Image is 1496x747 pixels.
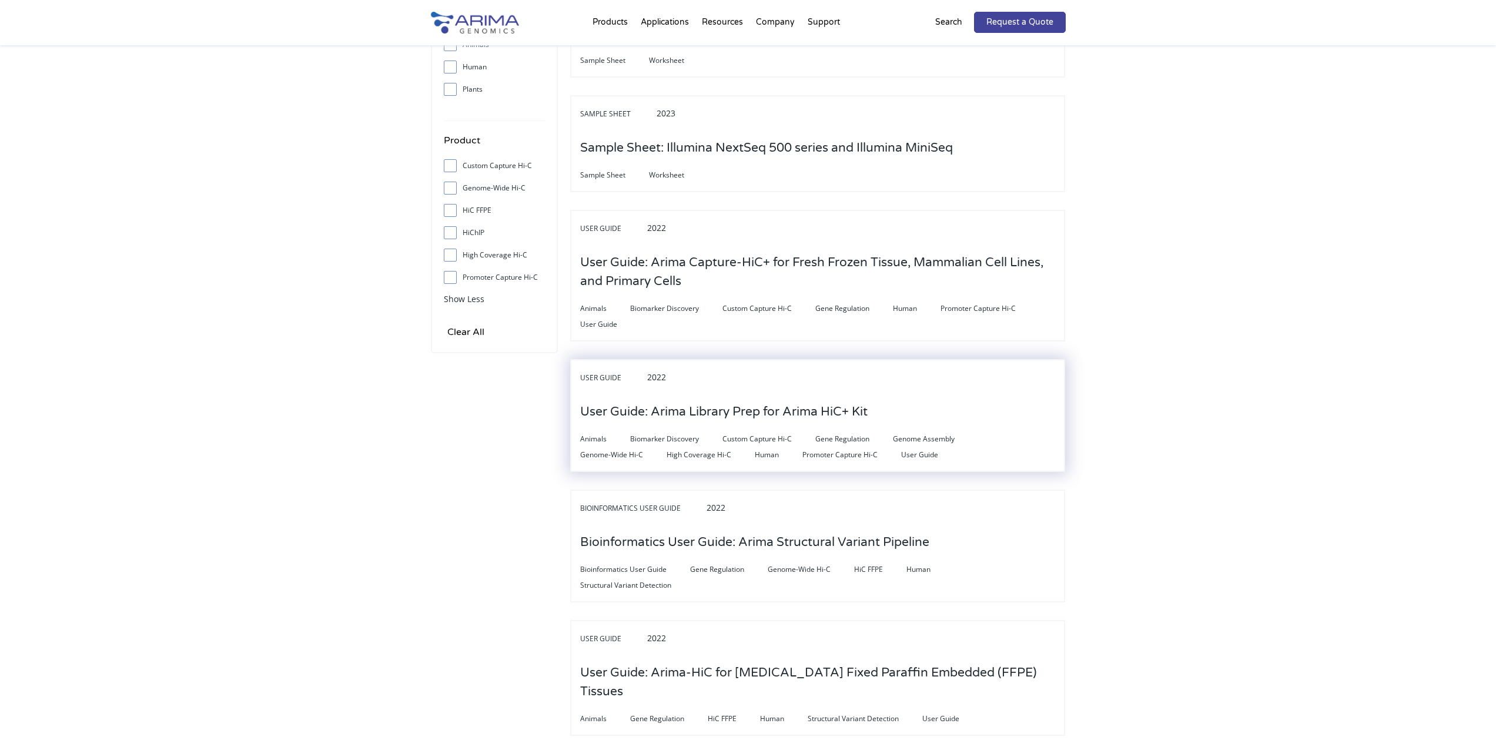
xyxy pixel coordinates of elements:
[815,302,893,316] span: Gene Regulation
[647,371,666,383] span: 2022
[580,578,695,592] span: Structural Variant Detection
[630,432,722,446] span: Biomarker Discovery
[580,524,929,561] h3: Bioinformatics User Guide: Arima Structural Variant Pipeline
[974,12,1066,33] a: Request a Quote
[580,53,649,68] span: Sample Sheet
[580,632,645,646] span: User Guide
[690,562,768,577] span: Gene Regulation
[580,432,630,446] span: Animals
[580,406,868,418] a: User Guide: Arima Library Prep for Arima HiC+ Kit
[941,302,1039,316] span: Promoter Capture Hi-C
[854,562,906,577] span: HiC FFPE
[667,448,755,462] span: High Coverage Hi-C
[906,562,954,577] span: Human
[580,685,1055,698] a: User Guide: Arima-HiC for [MEDICAL_DATA] Fixed Paraffin Embedded (FFPE) Tissues
[722,432,815,446] span: Custom Capture Hi-C
[630,302,722,316] span: Biomarker Discovery
[444,157,545,175] label: Custom Capture Hi-C
[708,712,760,726] span: HiC FFPE
[580,501,704,515] span: Bioinformatics User Guide
[722,302,815,316] span: Custom Capture Hi-C
[580,302,630,316] span: Animals
[768,562,854,577] span: Genome-Wide Hi-C
[580,142,953,155] a: Sample Sheet: Illumina NextSeq 500 series and Illumina MiniSeq
[580,536,929,549] a: Bioinformatics User Guide: Arima Structural Variant Pipeline
[444,293,484,304] span: Show Less
[444,179,545,197] label: Genome-Wide Hi-C
[802,448,901,462] span: Promoter Capture Hi-C
[901,448,962,462] span: User Guide
[444,58,545,76] label: Human
[935,15,962,30] p: Search
[580,107,654,121] span: Sample Sheet
[647,222,666,233] span: 2022
[580,562,690,577] span: Bioinformatics User Guide
[580,655,1055,710] h3: User Guide: Arima-HiC for [MEDICAL_DATA] Fixed Paraffin Embedded (FFPE) Tissues
[808,712,922,726] span: Structural Variant Detection
[893,302,941,316] span: Human
[444,269,545,286] label: Promoter Capture Hi-C
[444,133,545,157] h4: Product
[580,371,645,385] span: User Guide
[444,324,488,340] input: Clear All
[649,168,708,182] span: Worksheet
[444,224,545,242] label: HiChIP
[444,246,545,264] label: High Coverage Hi-C
[630,712,708,726] span: Gene Regulation
[580,244,1055,300] h3: User Guide: Arima Capture-HiC+ for Fresh Frozen Tissue, Mammalian Cell Lines, and Primary Cells
[580,222,645,236] span: User Guide
[580,317,641,331] span: User Guide
[580,275,1055,288] a: User Guide: Arima Capture-HiC+ for Fresh Frozen Tissue, Mammalian Cell Lines, and Primary Cells
[707,502,725,513] span: 2022
[893,432,978,446] span: Genome Assembly
[444,202,545,219] label: HiC FFPE
[431,12,519,34] img: Arima-Genomics-logo
[580,394,868,430] h3: User Guide: Arima Library Prep for Arima HiC+ Kit
[815,432,893,446] span: Gene Regulation
[580,168,649,182] span: Sample Sheet
[657,108,675,119] span: 2023
[755,448,802,462] span: Human
[580,448,667,462] span: Genome-Wide Hi-C
[760,712,808,726] span: Human
[649,53,708,68] span: Worksheet
[580,130,953,166] h3: Sample Sheet: Illumina NextSeq 500 series and Illumina MiniSeq
[580,712,630,726] span: Animals
[444,81,545,98] label: Plants
[922,712,983,726] span: User Guide
[647,632,666,644] span: 2022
